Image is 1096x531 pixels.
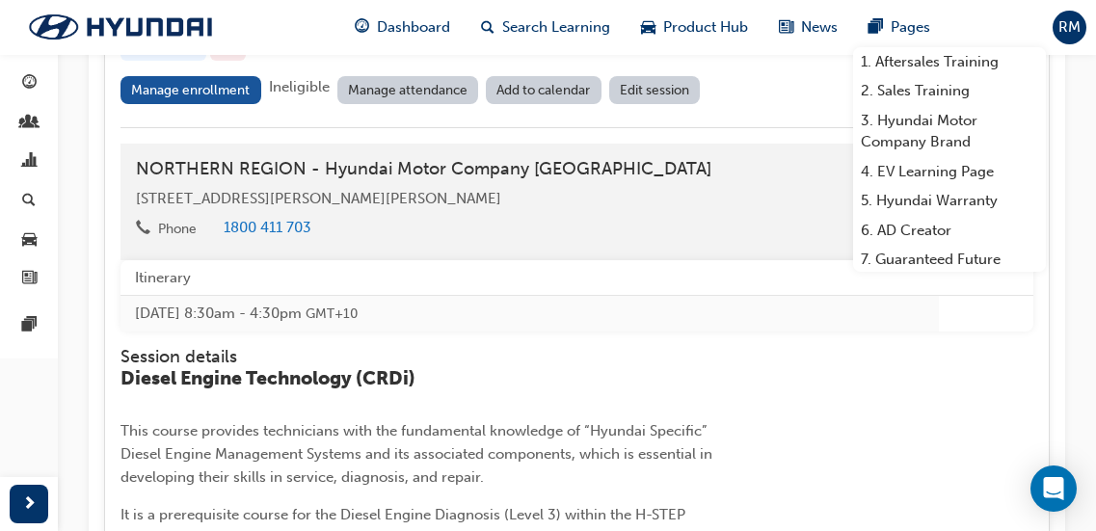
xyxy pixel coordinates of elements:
span: news-icon [22,271,37,288]
div: Open Intercom Messenger [1030,465,1077,512]
span: phone-icon [136,221,150,238]
a: 5. Hyundai Warranty [853,186,1046,216]
span: Australian Eastern Standard Time GMT+10 [306,305,358,322]
span: car-icon [641,15,655,40]
span: pages-icon [869,15,883,40]
a: news-iconNews [763,8,853,47]
span: Diesel Engine Technology (CRDi) [120,367,415,389]
span: Search Learning [502,16,610,39]
button: RM [1053,11,1086,44]
a: pages-iconPages [853,8,946,47]
a: 6. AD Creator [853,216,1046,246]
th: Itinerary [120,260,939,296]
h4: NORTHERN REGION - Hyundai Motor Company [GEOGRAPHIC_DATA] [136,159,1018,180]
span: Ineligible [269,78,330,95]
span: car-icon [22,231,37,249]
a: Edit session [609,76,701,104]
span: chart-icon [22,153,37,171]
span: Pages [891,16,930,39]
a: 2. Sales Training [853,76,1046,106]
a: Manage enrollment [120,76,261,104]
a: Add to calendar [486,76,601,104]
div: Phone [158,220,197,239]
a: 7. Guaranteed Future Value [853,245,1046,296]
span: search-icon [22,193,36,210]
span: RM [1058,16,1081,39]
a: guage-iconDashboard [339,8,466,47]
span: guage-icon [355,15,369,40]
span: news-icon [779,15,793,40]
a: search-iconSearch Learning [466,8,626,47]
a: 1. Aftersales Training [853,47,1046,77]
span: people-icon [22,115,37,132]
span: guage-icon [22,75,37,93]
a: 3. Hyundai Motor Company Brand [853,106,1046,157]
span: This course provides technicians with the fundamental knowledge of “Hyundai Specific” Diesel Engi... [120,422,716,486]
span: pages-icon [22,317,37,334]
span: [STREET_ADDRESS][PERSON_NAME][PERSON_NAME] [136,190,501,207]
span: search-icon [481,15,495,40]
a: car-iconProduct Hub [626,8,763,47]
a: 4. EV Learning Page [853,157,1046,187]
a: 1800 411 703 [224,219,311,236]
span: Dashboard [377,16,450,39]
a: Manage attendance [337,76,479,104]
h4: Session details [120,347,747,368]
span: Product Hub [663,16,748,39]
img: Trak [10,7,231,47]
span: next-icon [22,492,37,517]
td: [DATE] 8:30am - 4:30pm [120,296,939,332]
span: News [801,16,838,39]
